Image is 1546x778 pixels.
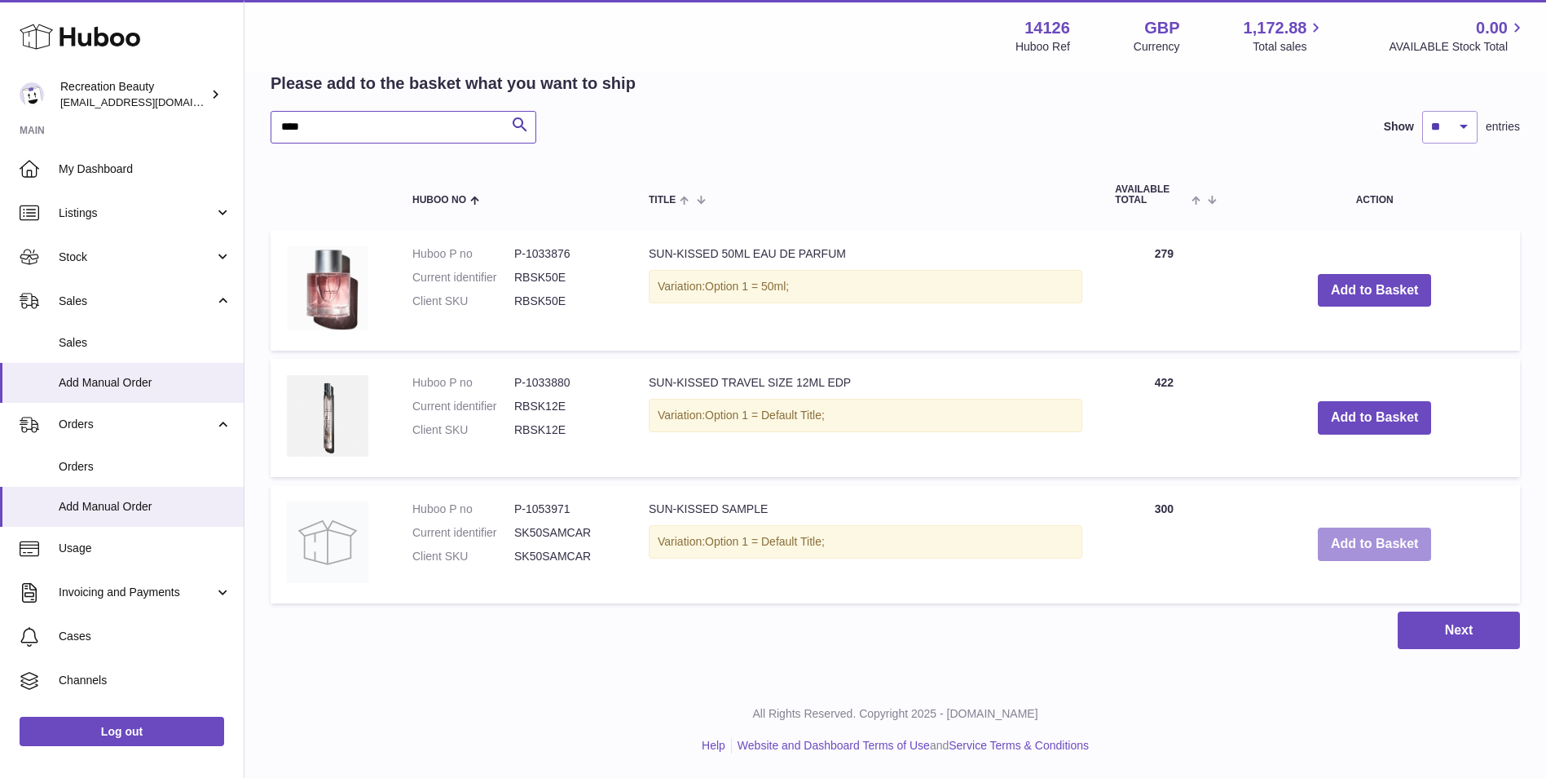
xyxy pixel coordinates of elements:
[287,246,368,330] img: SUN-KISSED 50ML EAU DE PARFUM
[705,535,825,548] span: Option 1 = Default Title;
[702,739,725,752] a: Help
[705,409,825,422] span: Option 1 = Default Title;
[59,499,231,515] span: Add Manual Order
[1318,274,1432,307] button: Add to Basket
[514,422,616,438] dd: RBSK12E
[949,739,1089,752] a: Service Terms & Conditions
[1253,39,1325,55] span: Total sales
[632,230,1099,351] td: SUN-KISSED 50ML EAU DE PARFUM
[1099,230,1229,351] td: 279
[60,79,207,110] div: Recreation Beauty
[59,335,231,351] span: Sales
[59,541,231,556] span: Usage
[514,399,616,414] dd: RBSK12E
[732,738,1089,754] li: and
[514,270,616,285] dd: RBSK50E
[1384,119,1414,135] label: Show
[1389,39,1526,55] span: AVAILABLE Stock Total
[1389,17,1526,55] a: 0.00 AVAILABLE Stock Total
[59,459,231,475] span: Orders
[1318,401,1432,435] button: Add to Basket
[287,502,368,583] img: SUN-KISSED SAMPLE
[514,525,616,541] dd: SK50SAMCAR
[287,375,368,457] img: SUN-KISSED TRAVEL SIZE 12ML EDP
[258,706,1533,722] p: All Rights Reserved. Copyright 2025 - [DOMAIN_NAME]
[1099,359,1229,477] td: 422
[1229,168,1520,222] th: Action
[514,502,616,517] dd: P-1053971
[649,399,1082,432] div: Variation:
[1244,17,1307,39] span: 1,172.88
[412,502,514,517] dt: Huboo P no
[1134,39,1180,55] div: Currency
[514,549,616,564] dd: SK50SAMCAR
[412,246,514,262] dt: Huboo P no
[514,375,616,391] dd: P-1033880
[59,585,214,600] span: Invoicing and Payments
[649,195,676,206] span: Title
[59,294,214,309] span: Sales
[59,161,231,177] span: My Dashboard
[59,673,231,688] span: Channels
[59,629,231,644] span: Cases
[412,422,514,438] dt: Client SKU
[1244,17,1326,55] a: 1,172.88 Total sales
[59,206,214,221] span: Listings
[1115,184,1187,206] span: AVAILABLE Total
[412,294,514,309] dt: Client SKU
[1015,39,1070,55] div: Huboo Ref
[20,82,44,107] img: customercare@recreationbeauty.com
[412,195,466,206] span: Huboo no
[632,359,1099,477] td: SUN-KISSED TRAVEL SIZE 12ML EDP
[1486,119,1520,135] span: entries
[59,250,214,265] span: Stock
[271,73,636,95] h2: Please add to the basket what you want to ship
[60,95,240,108] span: [EMAIL_ADDRESS][DOMAIN_NAME]
[1144,17,1179,39] strong: GBP
[649,270,1082,303] div: Variation:
[1318,528,1432,561] button: Add to Basket
[1099,485,1229,603] td: 300
[1024,17,1070,39] strong: 14126
[649,525,1082,559] div: Variation:
[1398,612,1520,650] button: Next
[632,485,1099,603] td: SUN-KISSED SAMPLE
[412,399,514,414] dt: Current identifier
[59,375,231,391] span: Add Manual Order
[738,739,930,752] a: Website and Dashboard Terms of Use
[705,280,789,293] span: Option 1 = 50ml;
[514,294,616,309] dd: RBSK50E
[412,270,514,285] dt: Current identifier
[20,717,224,746] a: Log out
[514,246,616,262] dd: P-1033876
[59,417,214,432] span: Orders
[412,375,514,391] dt: Huboo P no
[412,549,514,564] dt: Client SKU
[412,525,514,541] dt: Current identifier
[1476,17,1508,39] span: 0.00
